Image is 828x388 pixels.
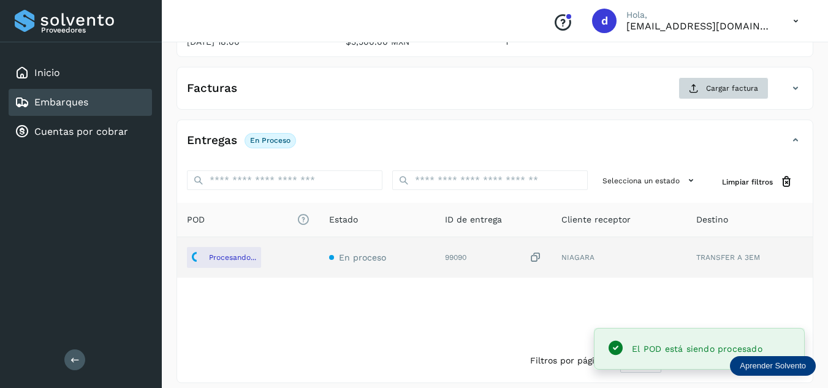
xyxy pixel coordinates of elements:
[530,354,610,367] span: Filtros por página :
[9,118,152,145] div: Cuentas por cobrar
[696,213,728,226] span: Destino
[187,213,310,226] span: POD
[712,170,803,193] button: Limpiar filtros
[209,253,256,262] p: Procesando...
[632,344,762,354] span: El POD está siendo procesado
[339,253,386,262] span: En proceso
[552,237,686,278] td: NIAGARA
[177,77,813,109] div: FacturasCargar factura
[445,251,542,264] div: 99090
[9,59,152,86] div: Inicio
[9,89,152,116] div: Embarques
[187,82,237,96] h4: Facturas
[250,136,291,145] p: En proceso
[722,177,773,188] span: Limpiar filtros
[187,134,237,148] h4: Entregas
[706,83,758,94] span: Cargar factura
[34,96,88,108] a: Embarques
[34,126,128,137] a: Cuentas por cobrar
[329,213,358,226] span: Estado
[561,213,631,226] span: Cliente receptor
[686,237,813,278] td: TRANSFER A 3EM
[177,130,813,161] div: EntregasEn proceso
[678,77,769,99] button: Cargar factura
[445,213,502,226] span: ID de entrega
[730,356,816,376] div: Aprender Solvento
[626,10,773,20] p: Hola,
[598,170,702,191] button: Selecciona un estado
[187,247,261,268] button: Procesando...
[41,26,147,34] p: Proveedores
[34,67,60,78] a: Inicio
[740,361,806,371] p: Aprender Solvento
[626,20,773,32] p: daniel3129@outlook.com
